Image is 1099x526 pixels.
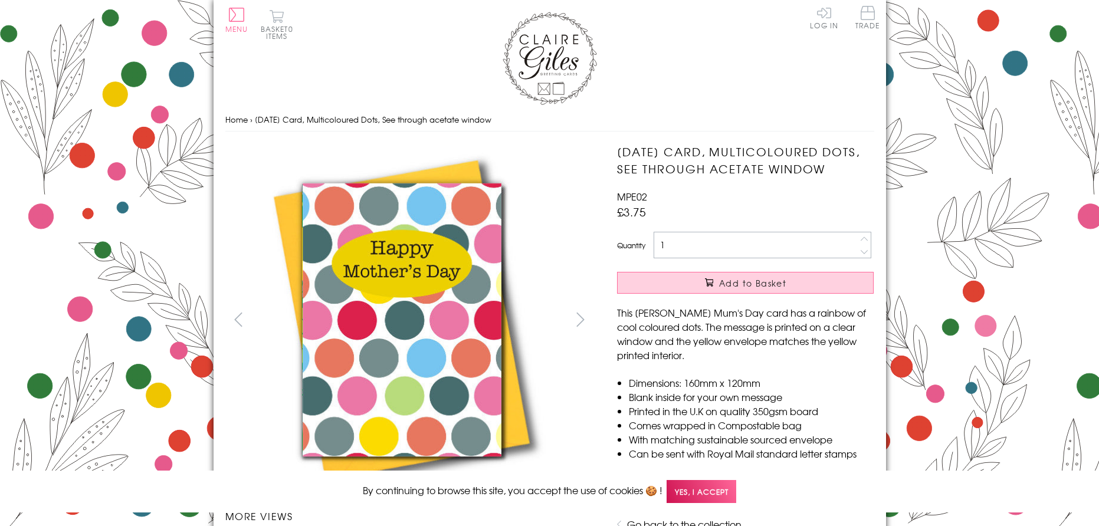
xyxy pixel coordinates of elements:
a: Home [225,114,248,125]
button: Add to Basket [617,272,874,294]
label: Quantity [617,240,645,251]
button: prev [225,306,252,333]
img: Mother's Day Card, Multicoloured Dots, See through acetate window [225,143,579,497]
span: Add to Basket [719,277,786,289]
nav: breadcrumbs [225,108,874,132]
a: Trade [855,6,880,31]
span: Yes, I accept [667,480,736,503]
h1: [DATE] Card, Multicoloured Dots, See through acetate window [617,143,874,177]
button: next [567,306,593,333]
span: › [250,114,252,125]
span: 0 items [266,24,293,41]
span: Menu [225,24,248,34]
h3: More views [225,509,594,523]
li: With matching sustainable sourced envelope [629,432,874,446]
span: MPE02 [617,189,647,203]
span: Trade [855,6,880,29]
p: This [PERSON_NAME] Mum's Day card has a rainbow of cool coloured dots. The message is printed on ... [617,305,874,362]
li: Printed in the U.K on quality 350gsm board [629,404,874,418]
span: £3.75 [617,203,646,220]
li: Comes wrapped in Compostable bag [629,418,874,432]
button: Menu [225,8,248,32]
img: Mother's Day Card, Multicoloured Dots, See through acetate window [593,143,947,497]
li: Dimensions: 160mm x 120mm [629,376,874,390]
img: Claire Giles Greetings Cards [503,12,597,105]
span: [DATE] Card, Multicoloured Dots, See through acetate window [255,114,491,125]
li: Can be sent with Royal Mail standard letter stamps [629,446,874,461]
li: Blank inside for your own message [629,390,874,404]
button: Basket0 items [261,9,293,40]
a: Log In [810,6,838,29]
